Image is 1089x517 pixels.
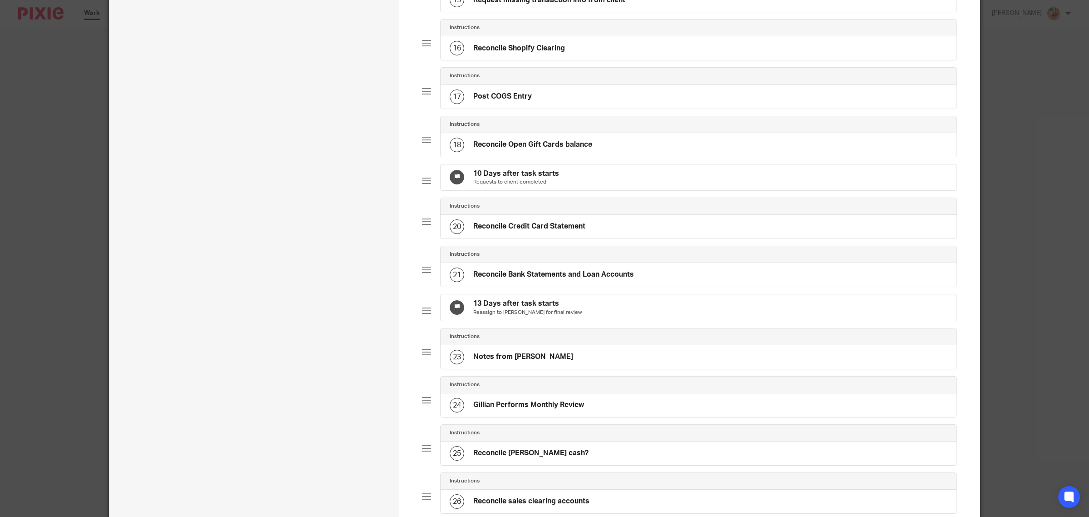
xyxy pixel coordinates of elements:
h4: Instructions [450,333,480,340]
h4: Instructions [450,72,480,80]
div: 20 [450,219,464,234]
h4: Instructions [450,24,480,31]
h4: Post COGS Entry [473,92,532,101]
h4: Instructions [450,381,480,388]
div: 21 [450,268,464,282]
p: Reassign to [PERSON_NAME] for final review [473,309,582,316]
h4: 13 Days after task starts [473,299,582,308]
h4: Reconcile sales clearing accounts [473,497,589,506]
h4: Notes from [PERSON_NAME] [473,352,573,362]
p: Requests to client completed [473,179,559,186]
h4: Reconcile Shopify Clearing [473,44,565,53]
h4: Instructions [450,251,480,258]
div: 26 [450,494,464,509]
h4: Instructions [450,477,480,485]
h4: Reconcile [PERSON_NAME] cash? [473,448,589,458]
div: 18 [450,138,464,152]
div: 16 [450,41,464,55]
div: 25 [450,446,464,461]
h4: Instructions [450,203,480,210]
div: 23 [450,350,464,364]
div: 17 [450,89,464,104]
h4: Reconcile Bank Statements and Loan Accounts [473,270,634,279]
h4: Instructions [450,121,480,128]
h4: Reconcile Credit Card Statement [473,222,585,231]
h4: Gillian Performs Monthly Review [473,400,584,410]
div: 24 [450,398,464,413]
h4: 10 Days after task starts [473,169,559,179]
h4: Reconcile Open Gift Cards balance [473,140,592,149]
h4: Instructions [450,429,480,437]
